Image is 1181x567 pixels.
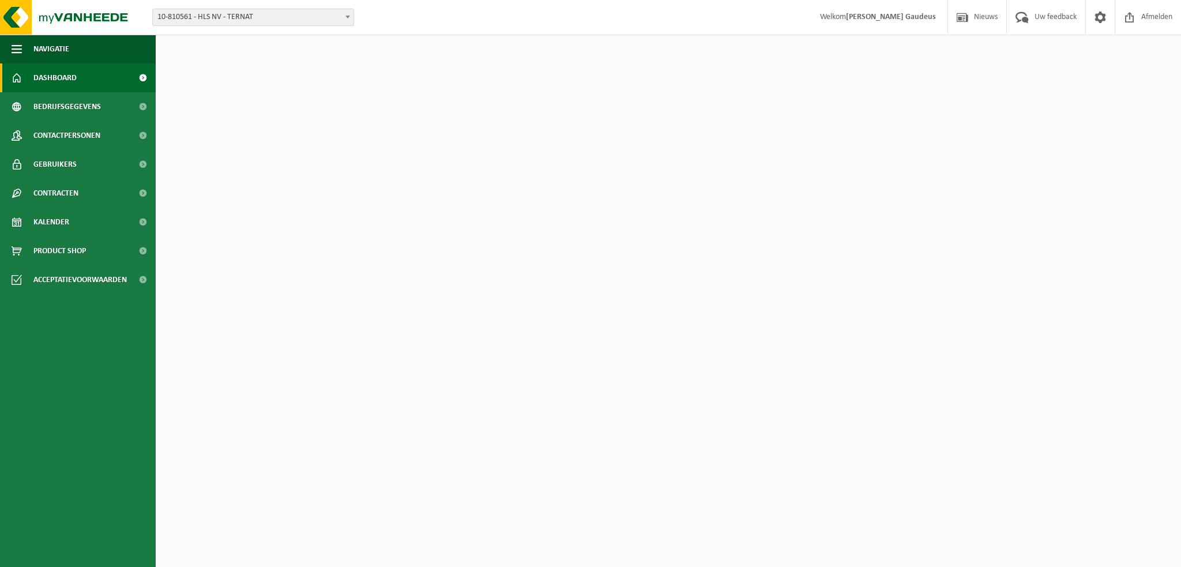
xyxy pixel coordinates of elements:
span: Bedrijfsgegevens [33,92,101,121]
span: Acceptatievoorwaarden [33,265,127,294]
span: Contracten [33,179,78,208]
span: Contactpersonen [33,121,100,150]
iframe: chat widget [6,542,193,567]
span: Kalender [33,208,69,236]
span: Gebruikers [33,150,77,179]
span: Navigatie [33,35,69,63]
strong: [PERSON_NAME] Gaudeus [846,13,936,21]
span: Dashboard [33,63,77,92]
span: Product Shop [33,236,86,265]
span: 10-810561 - HLS NV - TERNAT [152,9,354,26]
span: 10-810561 - HLS NV - TERNAT [153,9,353,25]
